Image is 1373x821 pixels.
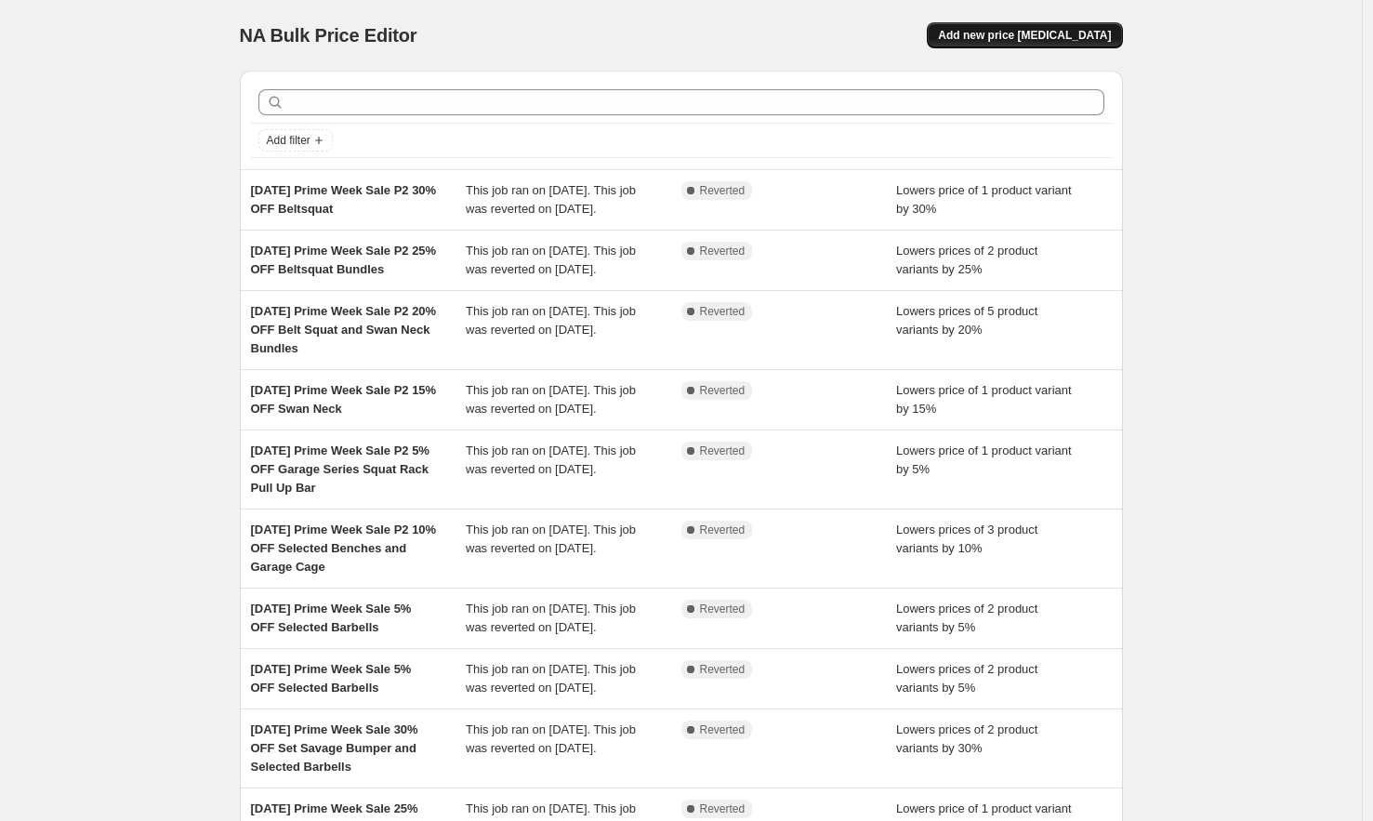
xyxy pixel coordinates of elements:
[251,602,412,634] span: [DATE] Prime Week Sale 5% OFF Selected Barbells
[700,801,746,816] span: Reverted
[466,444,636,476] span: This job ran on [DATE]. This job was reverted on [DATE].
[466,304,636,337] span: This job ran on [DATE]. This job was reverted on [DATE].
[700,523,746,537] span: Reverted
[700,244,746,258] span: Reverted
[896,444,1072,476] span: Lowers price of 1 product variant by 5%
[927,22,1122,48] button: Add new price [MEDICAL_DATA]
[896,244,1037,276] span: Lowers prices of 2 product variants by 25%
[251,662,412,695] span: [DATE] Prime Week Sale 5% OFF Selected Barbells
[466,722,636,755] span: This job ran on [DATE]. This job was reverted on [DATE].
[466,183,636,216] span: This job ran on [DATE]. This job was reverted on [DATE].
[700,444,746,458] span: Reverted
[466,662,636,695] span: This job ran on [DATE]. This job was reverted on [DATE].
[240,25,417,46] span: NA Bulk Price Editor
[251,183,437,216] span: [DATE] Prime Week Sale P2 30% OFF Beltsquat
[896,523,1037,555] span: Lowers prices of 3 product variants by 10%
[896,383,1072,416] span: Lowers price of 1 product variant by 15%
[896,722,1037,755] span: Lowers prices of 2 product variants by 30%
[700,383,746,398] span: Reverted
[258,129,333,152] button: Add filter
[251,383,437,416] span: [DATE] Prime Week Sale P2 15% OFF Swan Neck
[466,523,636,555] span: This job ran on [DATE]. This job was reverted on [DATE].
[466,244,636,276] span: This job ran on [DATE]. This job was reverted on [DATE].
[700,602,746,616] span: Reverted
[251,523,437,574] span: [DATE] Prime Week Sale P2 10% OFF Selected Benches and Garage Cage
[251,244,437,276] span: [DATE] Prime Week Sale P2 25% OFF Beltsquat Bundles
[251,722,418,774] span: [DATE] Prime Week Sale 30% OFF Set Savage Bumper and Selected Barbells
[938,28,1111,43] span: Add new price [MEDICAL_DATA]
[251,444,429,495] span: [DATE] Prime Week Sale P2 5% OFF Garage Series Squat Rack Pull Up Bar
[896,183,1072,216] span: Lowers price of 1 product variant by 30%
[700,304,746,319] span: Reverted
[251,304,437,355] span: [DATE] Prime Week Sale P2 20% OFF Belt Squat and Swan Neck Bundles
[700,183,746,198] span: Reverted
[466,602,636,634] span: This job ran on [DATE]. This job was reverted on [DATE].
[700,662,746,677] span: Reverted
[700,722,746,737] span: Reverted
[466,383,636,416] span: This job ran on [DATE]. This job was reverted on [DATE].
[896,304,1037,337] span: Lowers prices of 5 product variants by 20%
[896,602,1037,634] span: Lowers prices of 2 product variants by 5%
[896,662,1037,695] span: Lowers prices of 2 product variants by 5%
[267,133,310,148] span: Add filter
